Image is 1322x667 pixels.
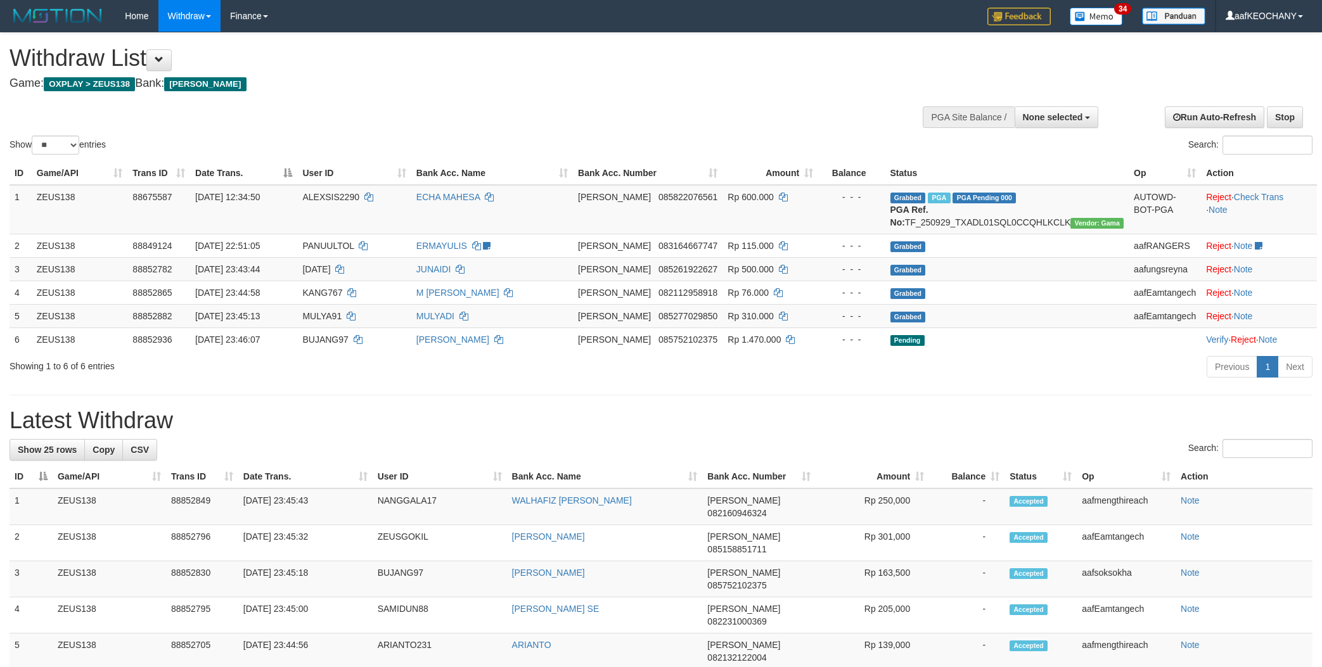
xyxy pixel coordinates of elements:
[818,162,885,185] th: Balance
[823,286,880,299] div: - - -
[195,241,260,251] span: [DATE] 22:51:05
[512,531,585,542] a: [PERSON_NAME]
[823,333,880,346] div: - - -
[195,264,260,274] span: [DATE] 23:43:44
[166,488,238,525] td: 88852849
[53,465,166,488] th: Game/API: activate to sort column ascending
[302,241,354,251] span: PANUULTOL
[122,439,157,461] a: CSV
[722,162,818,185] th: Amount: activate to sort column ascending
[1181,568,1200,578] a: Note
[1259,334,1278,345] a: Note
[1257,356,1278,378] a: 1
[166,561,238,597] td: 88852830
[1004,465,1077,488] th: Status: activate to sort column ascending
[132,311,172,321] span: 88852882
[728,288,769,298] span: Rp 76.000
[1070,8,1123,25] img: Button%20Memo.svg
[297,162,411,185] th: User ID: activate to sort column ascending
[10,488,53,525] td: 1
[1077,465,1176,488] th: Op: activate to sort column ascending
[373,525,507,561] td: ZEUSGOKIL
[1234,311,1253,321] a: Note
[10,408,1312,433] h1: Latest Withdraw
[1077,561,1176,597] td: aafsoksokha
[238,525,373,561] td: [DATE] 23:45:32
[578,264,651,274] span: [PERSON_NAME]
[658,192,717,202] span: Copy 085822076561 to clipboard
[707,531,780,542] span: [PERSON_NAME]
[1010,496,1048,507] span: Accepted
[1207,356,1257,378] a: Previous
[1077,488,1176,525] td: aafmengthireach
[1023,112,1083,122] span: None selected
[578,311,651,321] span: [PERSON_NAME]
[10,257,32,281] td: 3
[1129,304,1201,327] td: aafEamtangech
[238,488,373,525] td: [DATE] 23:45:43
[1234,192,1284,202] a: Check Trans
[1209,205,1228,215] a: Note
[238,561,373,597] td: [DATE] 23:45:18
[1278,356,1312,378] a: Next
[1114,3,1131,15] span: 34
[1223,136,1312,155] input: Search:
[132,334,172,345] span: 88852936
[707,604,780,614] span: [PERSON_NAME]
[373,597,507,633] td: SAMIDUN88
[890,312,926,322] span: Grabbed
[1010,640,1048,651] span: Accepted
[823,263,880,276] div: - - -
[1206,264,1231,274] a: Reject
[10,6,106,25] img: MOTION_logo.png
[1231,334,1256,345] a: Reject
[10,597,53,633] td: 4
[132,288,172,298] span: 88852865
[658,264,717,274] span: Copy 085261922627 to clipboard
[32,234,128,257] td: ZEUS138
[416,241,467,251] a: ERMAYULIS
[32,162,128,185] th: Game/API: activate to sort column ascending
[166,525,238,561] td: 88852796
[929,561,1004,597] td: -
[658,288,717,298] span: Copy 082112958918 to clipboard
[166,597,238,633] td: 88852795
[10,234,32,257] td: 2
[1015,106,1099,128] button: None selected
[1010,568,1048,579] span: Accepted
[728,241,773,251] span: Rp 115.000
[10,281,32,304] td: 4
[10,304,32,327] td: 5
[32,327,128,351] td: ZEUS138
[929,597,1004,633] td: -
[885,162,1129,185] th: Status
[578,288,651,298] span: [PERSON_NAME]
[823,191,880,203] div: - - -
[1201,257,1317,281] td: ·
[890,265,926,276] span: Grabbed
[1077,597,1176,633] td: aafEamtangech
[32,136,79,155] select: Showentries
[707,580,766,590] span: Copy 085752102375 to clipboard
[1129,234,1201,257] td: aafRANGERS
[10,525,53,561] td: 2
[578,241,651,251] span: [PERSON_NAME]
[823,239,880,252] div: - - -
[1070,218,1124,229] span: Vendor URL: https://trx31.1velocity.biz
[373,465,507,488] th: User ID: activate to sort column ascending
[302,288,342,298] span: KANG767
[53,525,166,561] td: ZEUS138
[190,162,297,185] th: Date Trans.: activate to sort column descending
[512,495,632,505] a: WALHAFIZ [PERSON_NAME]
[44,77,135,91] span: OXPLAY > ZEUS138
[1181,531,1200,542] a: Note
[1234,288,1253,298] a: Note
[416,334,489,345] a: [PERSON_NAME]
[1201,162,1317,185] th: Action
[238,465,373,488] th: Date Trans.: activate to sort column ascending
[10,355,541,372] div: Showing 1 to 6 of 6 entries
[987,8,1051,25] img: Feedback.jpg
[416,264,451,274] a: JUNAIDI
[658,334,717,345] span: Copy 085752102375 to clipboard
[578,192,651,202] span: [PERSON_NAME]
